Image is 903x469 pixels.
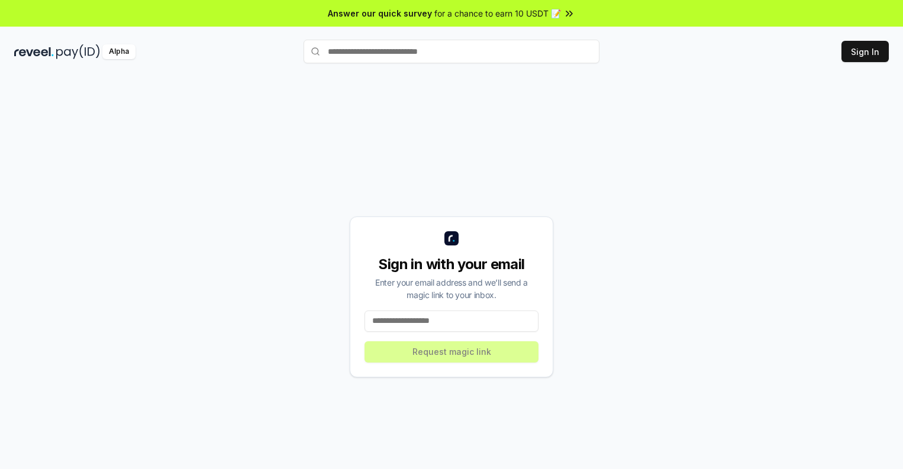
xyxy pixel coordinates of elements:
[56,44,100,59] img: pay_id
[365,255,538,274] div: Sign in with your email
[14,44,54,59] img: reveel_dark
[841,41,889,62] button: Sign In
[365,276,538,301] div: Enter your email address and we’ll send a magic link to your inbox.
[102,44,136,59] div: Alpha
[444,231,459,245] img: logo_small
[434,7,561,20] span: for a chance to earn 10 USDT 📝
[328,7,432,20] span: Answer our quick survey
